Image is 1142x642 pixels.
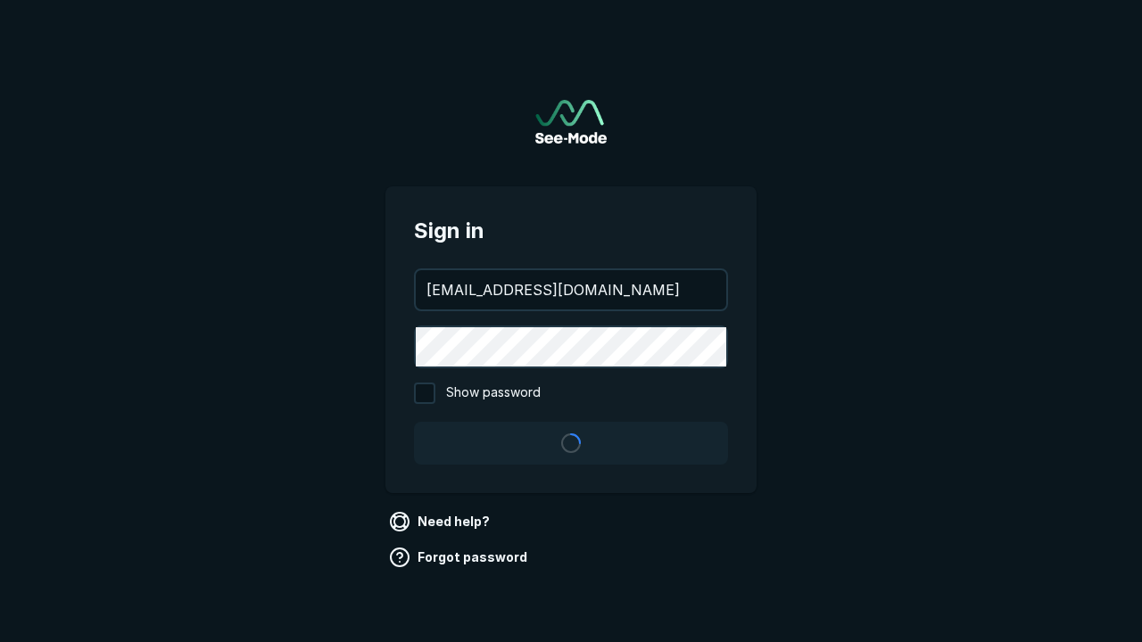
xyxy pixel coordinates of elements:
input: your@email.com [416,270,726,309]
span: Sign in [414,215,728,247]
img: See-Mode Logo [535,100,607,144]
a: Need help? [385,507,497,536]
span: Show password [446,383,541,404]
a: Go to sign in [535,100,607,144]
a: Forgot password [385,543,534,572]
